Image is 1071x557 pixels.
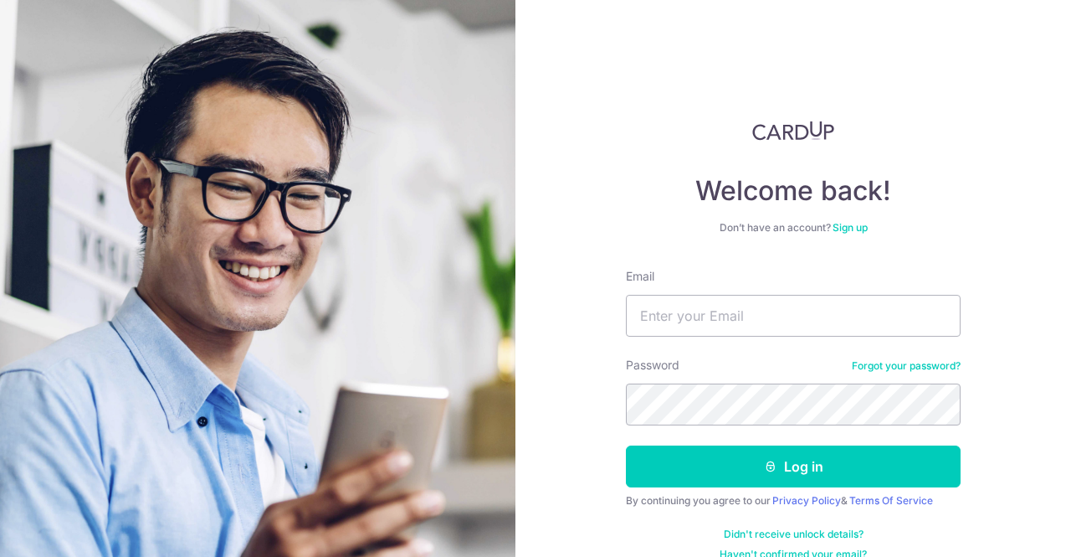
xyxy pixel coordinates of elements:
[626,268,654,285] label: Email
[833,221,868,234] a: Sign up
[772,494,841,507] a: Privacy Policy
[852,359,961,373] a: Forgot your password?
[626,357,679,374] label: Password
[752,121,834,141] img: CardUp Logo
[626,446,961,487] button: Log in
[626,295,961,337] input: Enter your Email
[626,494,961,508] div: By continuing you agree to our &
[724,528,863,541] a: Didn't receive unlock details?
[626,174,961,208] h4: Welcome back!
[849,494,933,507] a: Terms Of Service
[626,221,961,235] div: Don’t have an account?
